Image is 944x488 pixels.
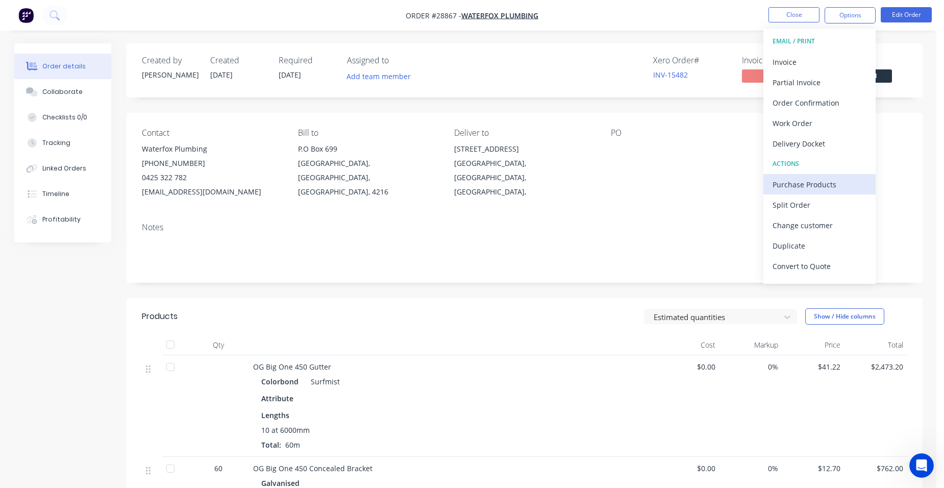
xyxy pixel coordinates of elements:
div: Order Confirmation [773,95,866,110]
div: Waterfox Plumbing [142,142,282,156]
div: Cost [657,335,720,355]
div: ACTIONS [773,157,866,170]
div: Tracking [42,138,70,148]
button: Collaborate [14,79,111,105]
div: Price [782,335,845,355]
div: Surfmist [307,374,340,389]
a: INV-15482 [653,70,688,80]
div: Duplicate [773,238,866,253]
span: Order #28867 - [406,11,461,20]
div: Collaborate [42,87,83,96]
span: OG Big One 450 Concealed Bracket [253,463,372,473]
button: Options [825,7,876,23]
img: Factory [18,8,34,23]
div: Invoice [773,55,866,69]
div: Invoiced [742,56,818,65]
div: Created by [142,56,198,65]
span: $12.70 [786,463,841,474]
div: Deliver to [454,128,594,138]
span: 0% [724,361,778,372]
div: Timeline [42,189,69,199]
div: Checklists 0/0 [42,113,87,122]
div: [GEOGRAPHIC_DATA], [GEOGRAPHIC_DATA], [GEOGRAPHIC_DATA], [454,156,594,199]
div: PO [611,128,751,138]
div: P.O Box 699 [298,142,438,156]
div: Assigned to [347,56,449,65]
span: No [742,69,803,82]
div: Order details [42,62,86,71]
span: $0.00 [661,361,716,372]
div: [PHONE_NUMBER] [142,156,282,170]
span: OG Big One 450 Gutter [253,362,331,372]
span: $2,473.20 [849,361,903,372]
button: Add labels [761,142,808,156]
div: Bill to [298,128,438,138]
span: Lengths [261,410,289,421]
button: Checklists 0/0 [14,105,111,130]
div: Attribute [261,391,297,406]
div: Linked Orders [42,164,86,173]
button: Linked Orders [14,156,111,181]
div: Markup [719,335,782,355]
span: [DATE] [210,70,233,80]
div: EMAIL / PRINT [773,35,866,48]
button: Tracking [14,130,111,156]
div: [STREET_ADDRESS][GEOGRAPHIC_DATA], [GEOGRAPHIC_DATA], [GEOGRAPHIC_DATA], [454,142,594,199]
button: Add team member [341,69,416,83]
span: 60 [214,463,222,474]
span: $0.00 [661,463,716,474]
div: P.O Box 699[GEOGRAPHIC_DATA], [GEOGRAPHIC_DATA], [GEOGRAPHIC_DATA], 4216 [298,142,438,199]
div: Required [279,56,335,65]
div: Qty [188,335,249,355]
div: [EMAIL_ADDRESS][DOMAIN_NAME] [142,185,282,199]
div: Colorbond [261,374,303,389]
div: Xero Order # [653,56,730,65]
div: Notes [142,223,907,232]
div: Delivery Docket [773,136,866,151]
div: Split Order [773,198,866,212]
div: 0425 322 782 [142,170,282,185]
div: Profitability [42,215,81,224]
a: Waterfox Plumbing [461,11,538,20]
div: [PERSON_NAME] [142,69,198,80]
div: Contact [142,128,282,138]
button: Close [768,7,819,22]
div: Partial Invoice [773,75,866,90]
span: 60m [281,440,304,450]
div: [GEOGRAPHIC_DATA], [GEOGRAPHIC_DATA], [GEOGRAPHIC_DATA], 4216 [298,156,438,199]
div: [STREET_ADDRESS] [454,142,594,156]
div: Change customer [773,218,866,233]
button: Order details [14,54,111,79]
button: Edit Order [881,7,932,22]
div: Convert to Quote [773,259,866,274]
button: Show / Hide columns [805,308,884,325]
span: 10 at 6000mm [261,425,310,435]
span: $41.22 [786,361,841,372]
div: Work Order [773,116,866,131]
span: [DATE] [279,70,301,80]
span: $762.00 [849,463,903,474]
button: Add team member [347,69,416,83]
span: Total: [261,440,281,450]
div: Purchase Products [773,177,866,192]
iframe: Intercom live chat [909,453,934,478]
div: Archive [773,279,866,294]
div: Created [210,56,266,65]
div: Products [142,310,178,323]
span: 0% [724,463,778,474]
button: Timeline [14,181,111,207]
div: Waterfox Plumbing[PHONE_NUMBER]0425 322 782[EMAIL_ADDRESS][DOMAIN_NAME] [142,142,282,199]
button: Profitability [14,207,111,232]
div: Total [844,335,907,355]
